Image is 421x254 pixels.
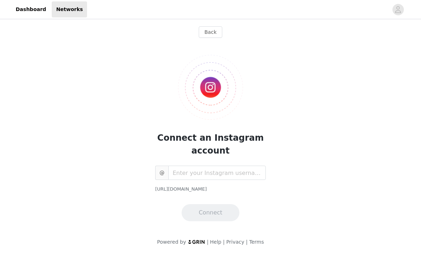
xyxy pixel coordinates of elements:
span: | [223,239,225,245]
input: Enter your Instagram username [168,166,266,180]
span: | [246,239,248,245]
a: Networks [52,1,87,17]
a: Terms [249,239,264,245]
img: logo [188,239,206,244]
div: avatar [395,4,401,15]
img: Logo [178,55,243,120]
a: Dashboard [11,1,50,17]
a: Privacy [226,239,244,245]
span: @ [155,166,168,180]
span: | [207,239,209,245]
button: Back [199,26,222,38]
a: Help [210,239,222,245]
span: Connect an Instagram account [157,133,264,156]
button: Connect [182,204,239,221]
span: Powered by [157,239,186,245]
div: [URL][DOMAIN_NAME] [155,186,266,193]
